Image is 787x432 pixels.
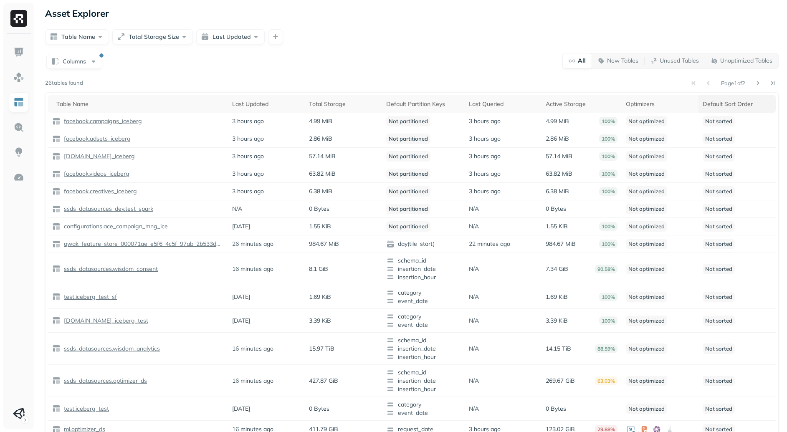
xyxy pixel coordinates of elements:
[386,409,461,417] span: event_date
[599,152,617,161] p: 100%
[626,186,667,197] p: Not optimized
[232,100,301,108] div: Last Updated
[703,186,735,197] p: Not sorted
[13,72,24,83] img: Assets
[386,376,461,385] span: insertion_date
[46,54,102,69] button: Columns
[386,344,461,353] span: insertion_date
[61,205,153,213] a: ssds_datasources_dev.test_spark
[703,221,735,232] p: Not sorted
[703,239,735,249] p: Not sorted
[45,29,109,44] button: Table Name
[232,170,264,178] p: 3 hours ago
[703,116,735,126] p: Not sorted
[626,376,667,386] p: Not optimized
[62,345,160,353] p: ssds_datasources.wisdom_analytics
[599,316,617,325] p: 100%
[546,293,568,301] p: 1.69 KiB
[13,147,24,158] img: Insights
[578,57,586,65] p: All
[232,293,250,301] p: [DATE]
[62,205,153,213] p: ssds_datasources_dev.test_spark
[546,187,569,195] p: 6.38 MiB
[546,152,572,160] p: 57.14 MiB
[703,169,735,179] p: Not sorted
[595,344,617,353] p: 88.59%
[703,404,735,414] p: Not sorted
[469,293,479,301] p: N/A
[62,117,142,125] p: facebook.campaigns_iceberg
[386,312,461,321] span: category
[196,29,265,44] button: Last Updated
[52,240,61,248] img: table
[703,344,735,354] p: Not sorted
[546,377,575,385] p: 269.67 GiB
[599,187,617,196] p: 100%
[599,240,617,248] p: 100%
[546,170,572,178] p: 63.82 MiB
[386,204,430,214] p: Not partitioned
[595,265,617,273] p: 90.58%
[52,170,61,178] img: table
[62,222,168,230] p: configurations.ace_campaign_mng_ice
[626,404,667,414] p: Not optimized
[386,221,430,232] p: Not partitioned
[626,344,667,354] p: Not optimized
[232,205,242,213] p: N/A
[232,265,273,273] p: 16 minutes ago
[309,222,331,230] p: 1.55 KiB
[13,97,24,108] img: Asset Explorer
[546,240,576,248] p: 984.67 MiB
[599,222,617,231] p: 100%
[599,134,617,143] p: 100%
[309,377,338,385] p: 427.87 GiB
[721,79,745,87] p: Page 1 of 2
[703,316,735,326] p: Not sorted
[386,100,461,108] div: Default Partition Keys
[546,117,569,125] p: 4.99 MiB
[386,297,461,305] span: event_date
[309,405,329,413] p: 0 Bytes
[599,117,617,126] p: 100%
[386,336,461,344] span: schema_id
[232,240,273,248] p: 26 minutes ago
[469,405,479,413] p: N/A
[546,205,566,213] p: 0 Bytes
[62,187,137,195] p: facebook.creatives_iceberg
[61,405,109,413] a: test.iceberg_test
[13,172,24,183] img: Optimization
[52,316,61,325] img: table
[386,353,461,361] span: insertion_hour
[61,117,142,125] a: facebook.campaigns_iceberg
[61,170,129,178] a: facebook.videos_iceberg
[61,152,135,160] a: [DOMAIN_NAME]_iceberg
[469,265,479,273] p: N/A
[703,204,735,214] p: Not sorted
[61,187,137,195] a: facebook.creatives_iceberg
[309,187,332,195] p: 6.38 MiB
[232,222,250,230] p: [DATE]
[61,345,160,353] a: ssds_datasources.wisdom_analytics
[232,345,273,353] p: 16 minutes ago
[626,239,667,249] p: Not optimized
[52,376,61,385] img: table
[546,317,568,325] p: 3.39 KiB
[309,293,331,301] p: 1.69 KiB
[386,240,461,248] span: day(tile_start)
[309,205,329,213] p: 0 Bytes
[52,117,61,126] img: table
[13,408,25,419] img: Unity
[599,169,617,178] p: 100%
[61,317,148,325] a: [DOMAIN_NAME]_iceberg_test
[309,170,336,178] p: 63.82 MiB
[546,100,617,108] div: Active Storage
[62,170,129,178] p: facebook.videos_iceberg
[469,240,510,248] p: 22 minutes ago
[386,169,430,179] p: Not partitioned
[386,256,461,265] span: schema_id
[626,316,667,326] p: Not optimized
[703,264,735,274] p: Not sorted
[232,405,250,413] p: [DATE]
[386,321,461,329] span: event_date
[232,135,264,143] p: 3 hours ago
